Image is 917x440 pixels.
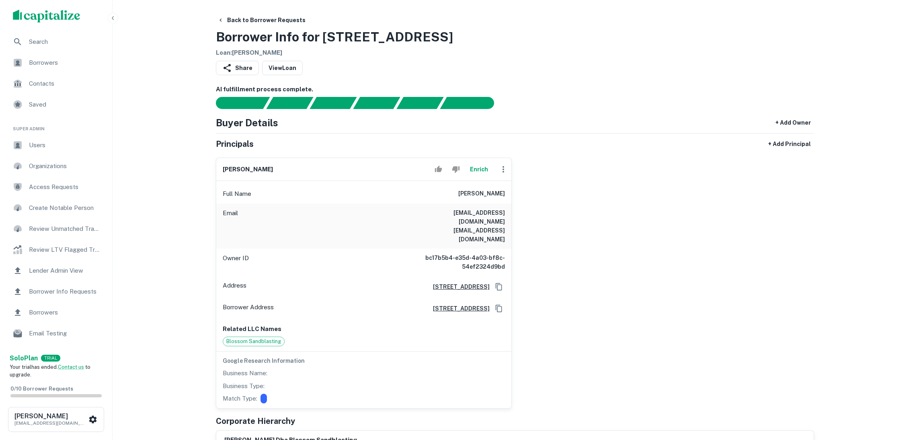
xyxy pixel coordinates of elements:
span: Email Testing [29,329,101,338]
p: Full Name [223,189,251,199]
button: + Add Principal [765,137,814,151]
button: Copy Address [493,302,505,315]
button: [PERSON_NAME][EMAIL_ADDRESS][DOMAIN_NAME] [8,407,104,432]
button: Enrich [466,161,492,177]
span: Access Requests [29,182,101,192]
span: Borrowers [29,308,101,317]
a: Users [6,136,106,155]
h5: Corporate Hierarchy [216,415,295,427]
a: Organizations [6,156,106,176]
a: SoloPlan [10,354,38,363]
h6: AI fulfillment process complete. [216,85,814,94]
div: Principals found, AI now looking for contact information... [353,97,400,109]
h5: Principals [216,138,254,150]
a: Borrower Info Requests [6,282,106,301]
button: Accept [431,161,445,177]
button: Reject [449,161,463,177]
span: Your trial has ended. to upgrade. [10,364,90,378]
button: Copy Address [493,281,505,293]
h6: Loan : [PERSON_NAME] [216,48,453,58]
span: Organizations [29,161,101,171]
h6: [EMAIL_ADDRESS][DOMAIN_NAME] [EMAIL_ADDRESS][DOMAIN_NAME] [408,208,505,244]
h4: Buyer Details [216,115,278,130]
a: [STREET_ADDRESS] [427,304,490,313]
span: Saved [29,100,101,109]
a: Create Notable Person [6,198,106,218]
iframe: Chat Widget [877,376,917,414]
a: Contacts [6,74,106,93]
p: Owner ID [223,253,249,271]
span: Lender Admin View [29,266,101,276]
span: 0 / 10 Borrower Requests [10,386,73,392]
button: Back to Borrower Requests [214,13,309,27]
span: Users [29,140,101,150]
div: Principals found, still searching for contact information. This may take time... [396,97,443,109]
a: Saved [6,95,106,114]
a: Access Requests [6,177,106,197]
p: Email [223,208,238,244]
span: Review Unmatched Transactions [29,224,101,234]
span: Create Notable Person [29,203,101,213]
span: Borrowers [29,58,101,68]
a: Lender Admin View [6,261,106,280]
button: Share [216,61,259,75]
a: Borrowers [6,303,106,322]
div: Your request is received and processing... [266,97,313,109]
a: Review Unmatched Transactions [6,219,106,239]
p: Business Type: [223,381,265,391]
div: Documents found, AI parsing details... [310,97,357,109]
span: Contacts [29,79,101,88]
a: Borrowers [6,53,106,72]
a: ViewLoan [262,61,303,75]
p: Match Type: [223,394,257,403]
h3: Borrower Info for [STREET_ADDRESS] [216,27,453,47]
a: [STREET_ADDRESS] [427,282,490,291]
p: Borrower Address [223,302,274,315]
div: Sending borrower request to AI... [206,97,267,109]
span: Borrower Info Requests [29,287,101,296]
h6: Google Research Information [223,356,505,365]
img: capitalize-logo.png [13,10,80,23]
p: Business Name: [223,368,267,378]
button: + Add Owner [772,115,814,130]
h6: [PERSON_NAME] [223,165,273,174]
a: Contact us [58,364,84,370]
div: TRIAL [41,355,60,362]
h6: [PERSON_NAME] [14,413,87,419]
span: Search [29,37,101,47]
li: Super Admin [6,116,106,136]
a: Search [6,32,106,51]
span: Review LTV Flagged Transactions [29,245,101,255]
h6: bc17b5b4-e35d-4a03-bf8c-54ef2324d9bd [408,253,505,271]
div: AI fulfillment process complete. [440,97,504,109]
h6: [PERSON_NAME] [458,189,505,199]
strong: Solo Plan [10,354,38,362]
p: [EMAIL_ADDRESS][DOMAIN_NAME] [14,419,87,427]
p: Address [223,281,246,293]
p: Related LLC Names [223,324,505,334]
span: Blossom Sandblasting [223,337,284,345]
a: Email Testing [6,324,106,343]
a: Review LTV Flagged Transactions [6,240,106,259]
